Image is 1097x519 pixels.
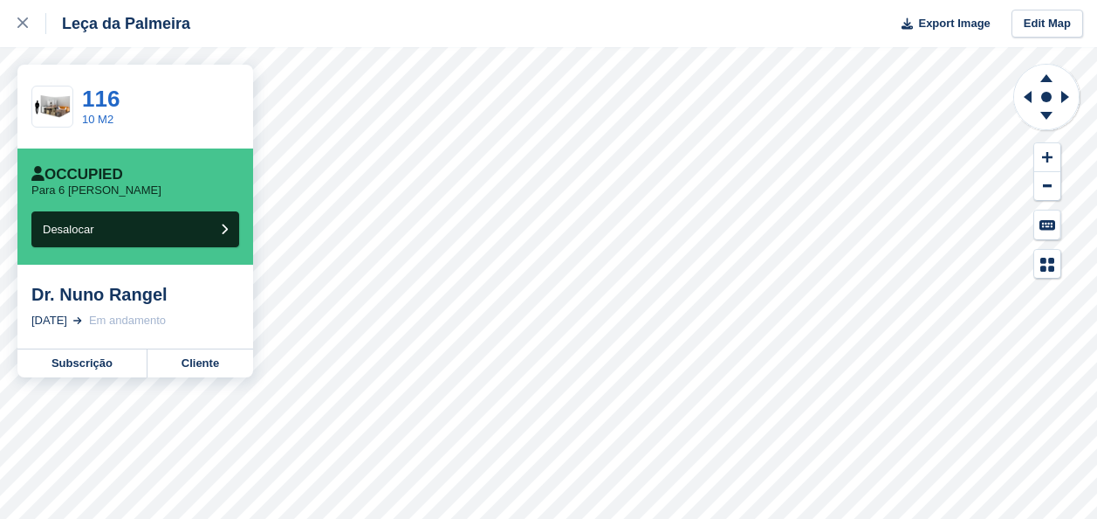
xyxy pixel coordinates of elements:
[1011,10,1083,38] a: Edit Map
[1034,143,1060,172] button: Zoom In
[82,86,120,112] a: 116
[918,15,990,32] span: Export Image
[46,13,190,34] div: Leça da Palmeira
[73,317,82,324] img: arrow-right-light-icn-cde0832a797a2874e46488d9cf13f60e5c3a73dbe684e267c42b8395dfbc2abf.svg
[17,349,147,377] a: Subscrição
[147,349,253,377] a: Cliente
[31,284,239,305] div: Dr. Nuno Rangel
[1034,172,1060,201] button: Zoom Out
[31,312,67,329] div: [DATE]
[1034,250,1060,279] button: Map Legend
[32,92,72,122] img: 100-sqft-unit.jpg
[1034,211,1060,239] button: Keyboard Shortcuts
[43,223,94,236] span: Desalocar
[31,166,123,183] div: Occupied
[31,211,239,247] button: Desalocar
[891,10,991,38] button: Export Image
[31,183,161,197] p: Para 6 [PERSON_NAME]
[82,113,113,126] a: 10 M2
[89,312,166,329] div: Em andamento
